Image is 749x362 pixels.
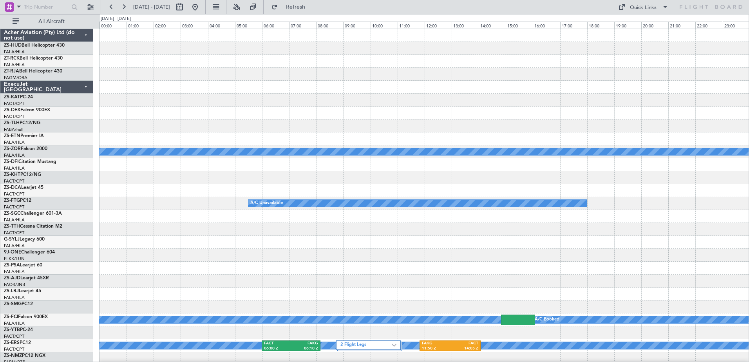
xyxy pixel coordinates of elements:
span: ZS-ERS [4,340,20,345]
div: 10:00 [371,22,398,29]
a: ZS-TTHCessna Citation M2 [4,224,62,229]
div: FACT [264,341,291,346]
div: 14:05 Z [450,346,478,351]
div: A/C Unavailable [250,197,283,209]
a: FALA/HLA [4,152,25,158]
a: ZS-PSALearjet 60 [4,263,42,268]
a: FABA/null [4,127,24,132]
span: ZS-DCA [4,185,21,190]
a: FACT/CPT [4,333,24,339]
img: arrow-gray.svg [392,344,396,347]
a: FALA/HLA [4,243,25,249]
a: FACT/CPT [4,114,24,119]
span: ZS-LRJ [4,289,19,293]
div: 01:00 [127,22,154,29]
div: 03:00 [181,22,208,29]
div: 00:00 [100,22,127,29]
a: ZS-FCIFalcon 900EX [4,315,48,319]
span: ZS-KAT [4,95,20,100]
a: FACT/CPT [4,346,24,352]
span: ZS-FTG [4,198,20,203]
span: ZS-NMZ [4,353,22,358]
a: FLKK/LUN [4,256,25,262]
a: ZS-HUDBell Helicopter 430 [4,43,65,48]
span: ZS-KHT [4,172,20,177]
div: 08:00 [316,22,343,29]
span: ZS-TLH [4,121,20,125]
div: 09:00 [343,22,370,29]
div: 22:00 [695,22,722,29]
button: Refresh [268,1,315,13]
div: 12:00 [425,22,452,29]
a: ZS-SGCChallenger 601-3A [4,211,62,216]
a: ZS-DCALearjet 45 [4,185,43,190]
div: FAKG [422,341,450,346]
a: FAOR/JNB [4,282,25,288]
span: ZS-HUD [4,43,22,48]
div: 17:00 [560,22,587,29]
a: ZS-ERSPC12 [4,340,31,345]
a: FACT/CPT [4,204,24,210]
a: ZS-FTGPC12 [4,198,31,203]
a: FACT/CPT [4,101,24,107]
span: ZS-SMG [4,302,22,306]
span: Refresh [279,4,312,10]
div: FACT [450,341,478,346]
a: FALA/HLA [4,295,25,300]
a: FALA/HLA [4,49,25,55]
a: FACT/CPT [4,191,24,197]
span: ZS-ZOR [4,147,21,151]
a: ZS-KHTPC12/NG [4,172,41,177]
a: FALA/HLA [4,62,25,68]
div: 11:00 [398,22,425,29]
div: 11:50 Z [422,346,450,351]
a: ZS-AJDLearjet 45XR [4,276,49,281]
span: ZS-PSA [4,263,20,268]
span: ZT-RJA [4,69,19,74]
div: A/C Booked [535,314,559,326]
div: 19:00 [614,22,641,29]
a: ZS-LRJLearjet 45 [4,289,41,293]
span: [DATE] - [DATE] [133,4,170,11]
a: ZT-RJABell Helicopter 430 [4,69,62,74]
a: ZS-SMGPC12 [4,302,33,306]
div: 15:00 [506,22,533,29]
div: [DATE] - [DATE] [101,16,131,22]
span: ZT-RCK [4,56,20,61]
div: 07:00 [289,22,316,29]
a: ZS-DEXFalcon 900EX [4,108,50,112]
div: 04:00 [208,22,235,29]
label: 2 Flight Legs [340,342,392,349]
a: G-SYLJLegacy 600 [4,237,45,242]
a: ZS-ZORFalcon 2000 [4,147,47,151]
div: 20:00 [641,22,668,29]
div: 02:00 [154,22,181,29]
div: 16:00 [533,22,560,29]
span: ZS-AJD [4,276,20,281]
a: ZS-NMZPC12 NGX [4,353,45,358]
span: 9J-ONE [4,250,21,255]
button: All Aircraft [9,15,85,28]
span: ZS-FCI [4,315,18,319]
div: 14:00 [479,22,506,29]
span: ZS-ETN [4,134,20,138]
a: ZS-TLHPC12/NG [4,121,40,125]
div: 21:00 [668,22,695,29]
div: FAKG [291,341,318,346]
a: ZS-KATPC-24 [4,95,33,100]
span: ZS-SGC [4,211,20,216]
a: FALA/HLA [4,139,25,145]
input: Trip Number [24,1,69,13]
a: ZS-YTBPC-24 [4,328,33,332]
a: FALA/HLA [4,165,25,171]
div: 08:10 Z [291,346,318,351]
a: 9J-ONEChallenger 604 [4,250,55,255]
div: 06:00 Z [264,346,291,351]
a: FACT/CPT [4,178,24,184]
span: ZS-DFI [4,159,18,164]
span: ZS-TTH [4,224,20,229]
a: ZS-DFICitation Mustang [4,159,56,164]
a: ZS-ETNPremier IA [4,134,44,138]
span: G-SYLJ [4,237,20,242]
a: FACT/CPT [4,230,24,236]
